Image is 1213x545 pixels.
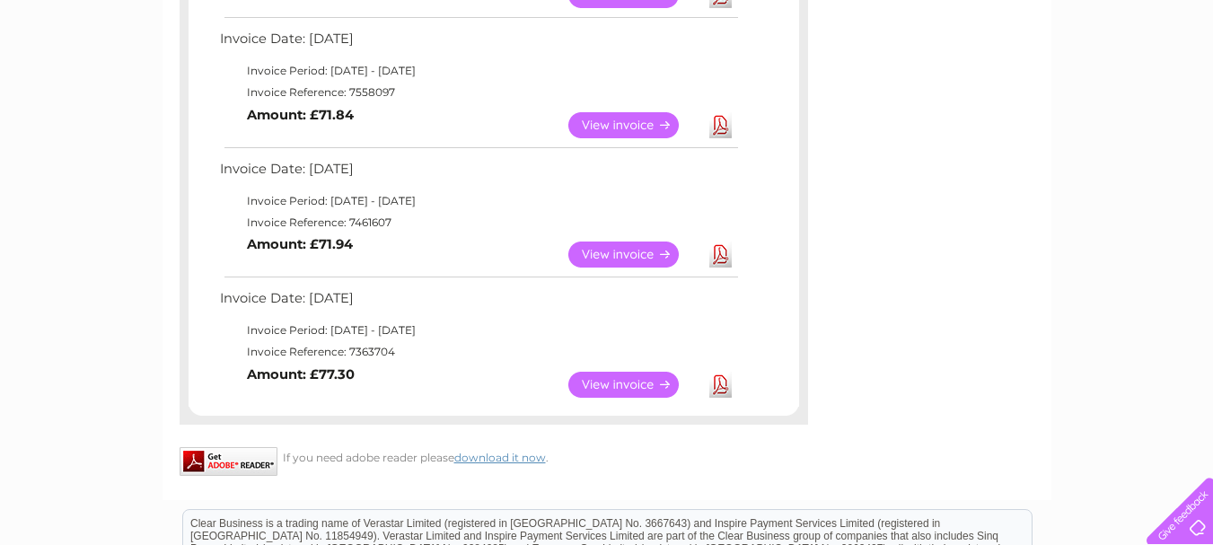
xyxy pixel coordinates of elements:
div: Clear Business is a trading name of Verastar Limited (registered in [GEOGRAPHIC_DATA] No. 3667643... [183,10,1032,87]
img: logo.png [42,47,134,101]
a: 0333 014 3131 [875,9,998,31]
a: Download [709,372,732,398]
td: Invoice Reference: 7461607 [215,212,741,233]
b: Amount: £77.30 [247,366,355,382]
td: Invoice Reference: 7558097 [215,82,741,103]
a: Download [709,112,732,138]
a: Contact [1094,76,1138,90]
td: Invoice Period: [DATE] - [DATE] [215,320,741,341]
a: View [568,112,700,138]
a: Water [897,76,931,90]
b: Amount: £71.84 [247,107,354,123]
a: Log out [1154,76,1196,90]
td: Invoice Period: [DATE] - [DATE] [215,60,741,82]
td: Invoice Date: [DATE] [215,157,741,190]
td: Invoice Period: [DATE] - [DATE] [215,190,741,212]
b: Amount: £71.94 [247,236,353,252]
a: download it now [454,451,546,464]
td: Invoice Reference: 7363704 [215,341,741,363]
a: Download [709,242,732,268]
div: If you need adobe reader please . [180,447,808,464]
td: Invoice Date: [DATE] [215,286,741,320]
a: View [568,372,700,398]
td: Invoice Date: [DATE] [215,27,741,60]
a: View [568,242,700,268]
a: Blog [1057,76,1083,90]
a: Energy [942,76,981,90]
a: Telecoms [992,76,1046,90]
